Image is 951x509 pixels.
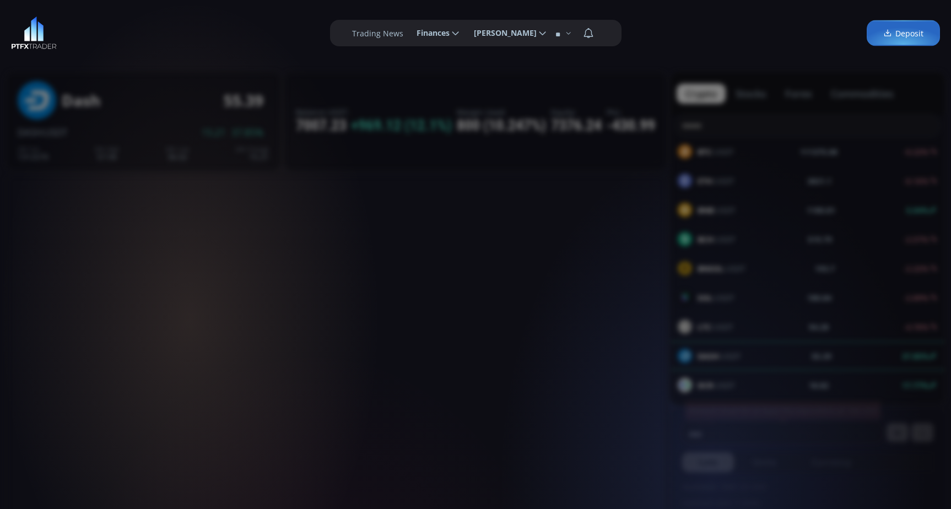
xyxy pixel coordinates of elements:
span: [PERSON_NAME] [466,22,537,44]
label: Trading News [352,28,403,39]
span: Deposit [883,28,923,39]
a: Deposit [867,20,940,46]
span: Finances [409,22,450,44]
img: LOGO [11,17,57,50]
